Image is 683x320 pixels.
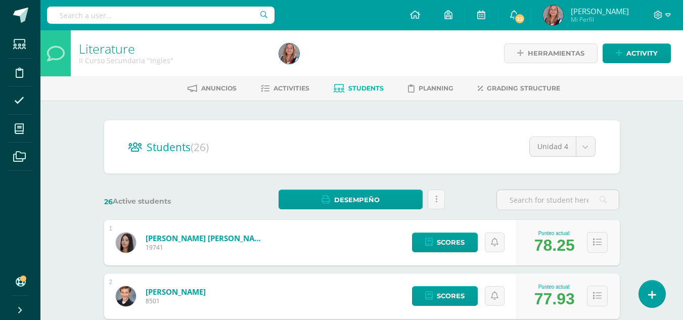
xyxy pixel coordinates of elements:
span: Anuncios [201,84,237,92]
a: [PERSON_NAME] [PERSON_NAME] [146,233,267,243]
a: Herramientas [504,43,598,63]
input: Search for student here… [497,190,619,210]
a: [PERSON_NAME] [146,287,206,297]
div: 77.93 [534,290,575,308]
span: Students [147,140,209,154]
span: Unidad 4 [537,137,568,156]
span: (26) [191,140,209,154]
span: 19741 [146,243,267,252]
span: Students [348,84,384,92]
span: 26 [104,197,113,206]
span: Activities [274,84,309,92]
span: Scores [437,233,465,252]
a: Activities [261,80,309,97]
div: Punteo actual: [534,231,575,236]
span: Planning [419,84,453,92]
span: Activity [626,44,658,63]
span: Desempeño [334,191,380,209]
div: Punteo actual: [534,284,575,290]
a: Grading structure [478,80,560,97]
a: Planning [408,80,453,97]
span: Mi Perfil [571,15,629,24]
a: Activity [603,43,671,63]
a: Scores [412,233,478,252]
div: II Curso Secundaria 'Ingles' [79,56,267,65]
span: Scores [437,287,465,305]
span: Herramientas [528,44,584,63]
div: 78.25 [534,236,575,255]
span: 23 [514,13,525,24]
span: Grading structure [487,84,560,92]
a: Unidad 4 [530,137,595,156]
a: Literature [79,40,135,57]
input: Search a user… [47,7,275,24]
img: c7f2227723096bbe4d84f52108c4ec4a.png [543,5,563,25]
a: Anuncios [188,80,237,97]
a: Scores [412,286,478,306]
span: 8501 [146,297,206,305]
img: ba6bc11477de3836e70c60aefa55b2b7.png [116,233,136,253]
a: Students [334,80,384,97]
img: c7f2227723096bbe4d84f52108c4ec4a.png [279,43,299,64]
label: Active students [104,197,227,206]
div: 2 [109,279,113,286]
img: 6f24c3988006bdf93fbb75bb9db55e30.png [116,286,136,306]
div: 1 [109,225,113,232]
h1: Literature [79,41,267,56]
span: [PERSON_NAME] [571,6,629,16]
a: Desempeño [279,190,423,209]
